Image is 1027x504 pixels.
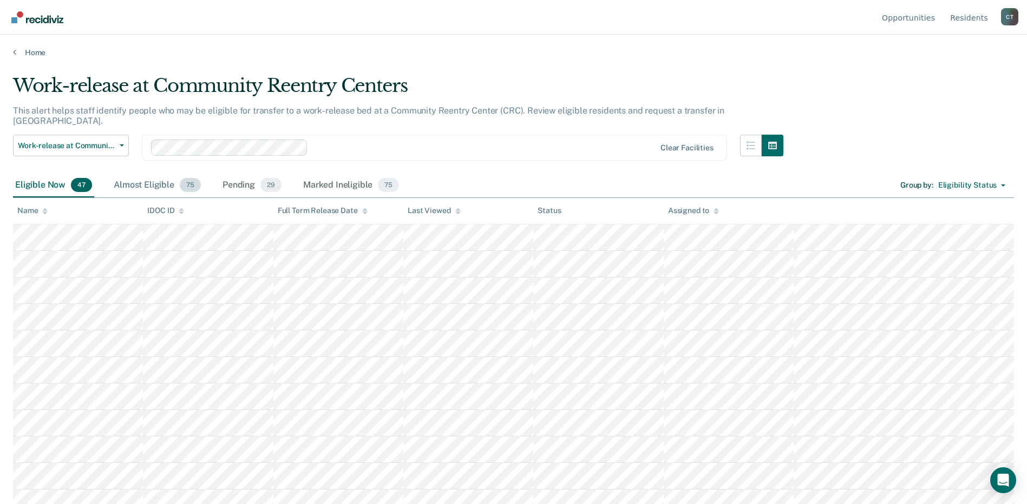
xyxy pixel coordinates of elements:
[220,174,284,197] div: Pending29
[71,178,92,192] span: 47
[408,206,460,215] div: Last Viewed
[668,206,719,215] div: Assigned to
[990,467,1016,493] div: Open Intercom Messenger
[1001,8,1018,25] div: C T
[13,105,724,126] p: This alert helps staff identify people who may be eligible for transfer to a work-release bed at ...
[18,141,115,150] span: Work-release at Community Reentry Centers
[13,174,94,197] div: Eligible Now47
[1001,8,1018,25] button: Profile dropdown button
[538,206,561,215] div: Status
[11,11,63,23] img: Recidiviz
[13,75,783,105] div: Work-release at Community Reentry Centers
[933,177,1010,194] button: Eligibility Status
[278,206,368,215] div: Full Term Release Date
[260,178,282,192] span: 29
[112,174,203,197] div: Almost Eligible75
[180,178,201,192] span: 75
[660,143,714,152] div: Clear facilities
[900,181,933,190] div: Group by :
[378,178,399,192] span: 75
[938,181,997,190] div: Eligibility Status
[13,48,1014,57] a: Home
[17,206,48,215] div: Name
[147,206,184,215] div: IDOC ID
[13,135,129,156] button: Work-release at Community Reentry Centers
[301,174,401,197] div: Marked Ineligible75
